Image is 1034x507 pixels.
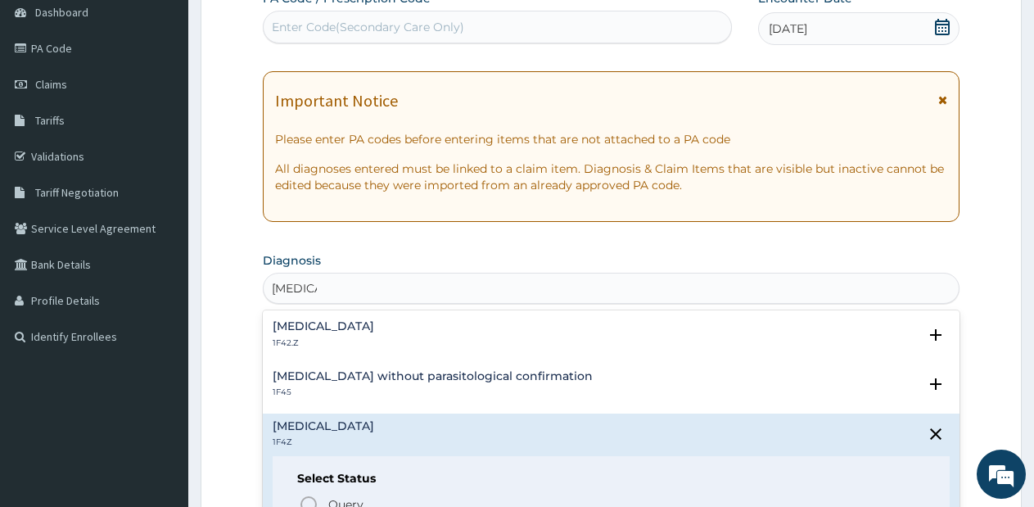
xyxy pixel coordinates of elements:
p: All diagnoses entered must be linked to a claim item. Diagnosis & Claim Items that are visible bu... [275,161,947,193]
div: Chat with us now [85,92,275,113]
label: Diagnosis [263,252,321,269]
span: Tariffs [35,113,65,128]
h4: [MEDICAL_DATA] without parasitological confirmation [273,370,593,383]
div: Minimize live chat window [269,8,308,48]
h1: Important Notice [275,92,398,110]
h6: Select Status [297,473,925,485]
i: close select status [926,424,946,444]
p: Please enter PA codes before entering items that are not attached to a PA code [275,131,947,147]
h4: [MEDICAL_DATA] [273,320,374,333]
h4: [MEDICAL_DATA] [273,420,374,432]
img: d_794563401_company_1708531726252_794563401 [30,82,66,123]
p: 1F4Z [273,437,374,448]
span: Tariff Negotiation [35,185,119,200]
p: 1F42.Z [273,337,374,349]
div: Enter Code(Secondary Care Only) [272,19,464,35]
i: open select status [926,325,946,345]
i: open select status [926,374,946,394]
span: Dashboard [35,5,88,20]
span: [DATE] [769,20,807,37]
p: 1F45 [273,387,593,398]
textarea: Type your message and hit 'Enter' [8,335,312,392]
span: We're online! [95,150,226,315]
span: Claims [35,77,67,92]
